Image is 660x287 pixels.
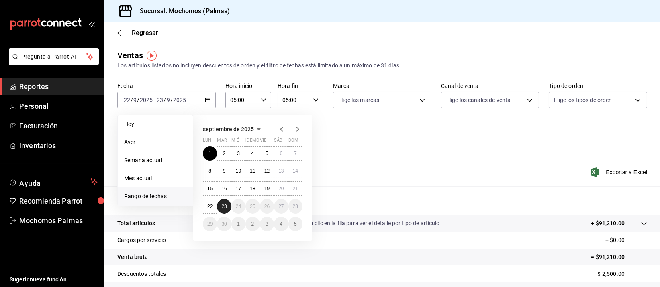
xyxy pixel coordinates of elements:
[549,83,647,89] label: Tipo de orden
[591,219,625,228] p: + $91,210.00
[231,138,239,146] abbr: miércoles
[274,138,282,146] abbr: sábado
[245,181,260,196] button: 18 de septiembre de 2025
[245,164,260,178] button: 11 de septiembre de 2025
[139,97,153,103] input: ----
[124,174,186,183] span: Mes actual
[293,204,298,209] abbr: 28 de septiembre de 2025
[221,186,227,191] abbr: 16 de septiembre de 2025
[217,138,227,146] abbr: martes
[274,146,288,161] button: 6 de septiembre de 2025
[117,83,216,89] label: Fecha
[274,181,288,196] button: 20 de septiembre de 2025
[266,221,268,227] abbr: 3 de octubre de 2025
[280,221,282,227] abbr: 4 de octubre de 2025
[203,138,211,146] abbr: lunes
[264,168,270,174] abbr: 12 de septiembre de 2025
[280,151,282,156] abbr: 6 de septiembre de 2025
[245,217,260,231] button: 2 de octubre de 2025
[237,151,240,156] abbr: 3 de septiembre de 2025
[117,61,647,70] div: Los artículos listados no incluyen descuentos de orden y el filtro de fechas está limitado a un m...
[293,168,298,174] abbr: 14 de septiembre de 2025
[266,151,268,156] abbr: 5 de septiembre de 2025
[88,21,95,27] button: open_drawer_menu
[217,181,231,196] button: 16 de septiembre de 2025
[264,204,270,209] abbr: 26 de septiembre de 2025
[250,204,255,209] abbr: 25 de septiembre de 2025
[260,181,274,196] button: 19 de septiembre de 2025
[260,199,274,214] button: 26 de septiembre de 2025
[203,217,217,231] button: 29 de septiembre de 2025
[294,221,297,227] abbr: 5 de octubre de 2025
[217,146,231,161] button: 2 de septiembre de 2025
[245,138,293,146] abbr: jueves
[19,195,98,206] span: Recomienda Parrot
[278,168,284,174] abbr: 13 de septiembre de 2025
[19,215,98,226] span: Mochomos Palmas
[203,164,217,178] button: 8 de septiembre de 2025
[19,120,98,131] span: Facturación
[250,186,255,191] abbr: 18 de septiembre de 2025
[10,275,98,284] span: Sugerir nueva función
[124,120,186,128] span: Hoy
[207,186,213,191] abbr: 15 de septiembre de 2025
[208,168,211,174] abbr: 8 de septiembre de 2025
[591,253,647,261] p: = $91,210.00
[605,236,647,244] p: + $0.00
[446,96,511,104] span: Elige los canales de venta
[231,164,245,178] button: 10 de septiembre de 2025
[231,146,245,161] button: 3 de septiembre de 2025
[124,138,186,147] span: Ayer
[338,96,379,104] span: Elige las marcas
[147,51,157,61] button: Tooltip marker
[274,199,288,214] button: 27 de septiembre de 2025
[19,81,98,92] span: Reportes
[117,236,166,244] p: Cargos por servicio
[288,138,298,146] abbr: domingo
[9,48,99,65] button: Pregunta a Parrot AI
[137,97,139,103] span: /
[288,164,302,178] button: 14 de septiembre de 2025
[117,196,647,206] p: Resumen
[231,199,245,214] button: 24 de septiembre de 2025
[251,221,254,227] abbr: 2 de octubre de 2025
[288,199,302,214] button: 28 de septiembre de 2025
[22,53,86,61] span: Pregunta a Parrot AI
[117,270,166,278] p: Descuentos totales
[221,221,227,227] abbr: 30 de septiembre de 2025
[278,186,284,191] abbr: 20 de septiembre de 2025
[245,146,260,161] button: 4 de septiembre de 2025
[223,151,226,156] abbr: 2 de septiembre de 2025
[117,253,148,261] p: Venta bruta
[260,146,274,161] button: 5 de septiembre de 2025
[203,146,217,161] button: 1 de septiembre de 2025
[117,29,158,37] button: Regresar
[217,217,231,231] button: 30 de septiembre de 2025
[260,217,274,231] button: 3 de octubre de 2025
[117,49,143,61] div: Ventas
[131,97,133,103] span: /
[231,181,245,196] button: 17 de septiembre de 2025
[173,97,186,103] input: ----
[288,146,302,161] button: 7 de septiembre de 2025
[274,217,288,231] button: 4 de octubre de 2025
[592,167,647,177] button: Exportar a Excel
[208,151,211,156] abbr: 1 de septiembre de 2025
[293,186,298,191] abbr: 21 de septiembre de 2025
[307,219,440,228] p: Da clic en la fila para ver el detalle por tipo de artículo
[203,124,264,134] button: septiembre de 2025
[203,181,217,196] button: 15 de septiembre de 2025
[294,151,297,156] abbr: 7 de septiembre de 2025
[166,97,170,103] input: --
[260,138,266,146] abbr: viernes
[217,199,231,214] button: 23 de septiembre de 2025
[225,83,271,89] label: Hora inicio
[170,97,173,103] span: /
[594,270,647,278] p: - $-2,500.00
[117,219,155,228] p: Total artículos
[264,186,270,191] abbr: 19 de septiembre de 2025
[207,204,213,209] abbr: 22 de septiembre de 2025
[245,199,260,214] button: 25 de septiembre de 2025
[236,186,241,191] abbr: 17 de septiembre de 2025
